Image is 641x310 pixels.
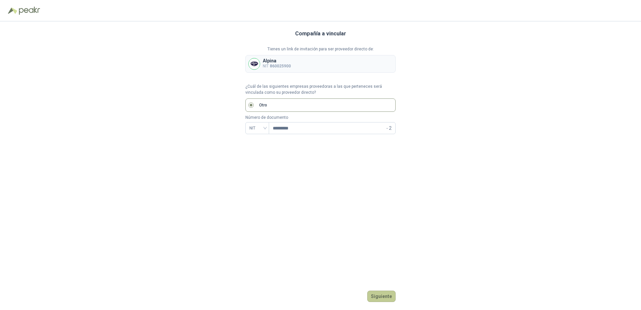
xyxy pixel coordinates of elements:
[259,102,267,108] p: Otro
[19,7,40,15] img: Peakr
[270,64,291,68] b: 860025900
[249,58,260,69] img: Company Logo
[367,291,396,302] button: Siguiente
[263,63,291,69] p: NIT
[249,123,265,133] span: NIT
[245,46,396,52] p: Tienes un link de invitación para ser proveedor directo de:
[386,122,392,134] span: - 2
[245,114,396,121] p: Número de documento
[245,83,396,96] p: ¿Cuál de las siguientes empresas proveedoras a las que perteneces será vinculada como su proveedo...
[295,29,346,38] h3: Compañía a vincular
[8,7,17,14] img: Logo
[263,58,291,63] p: Alpina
